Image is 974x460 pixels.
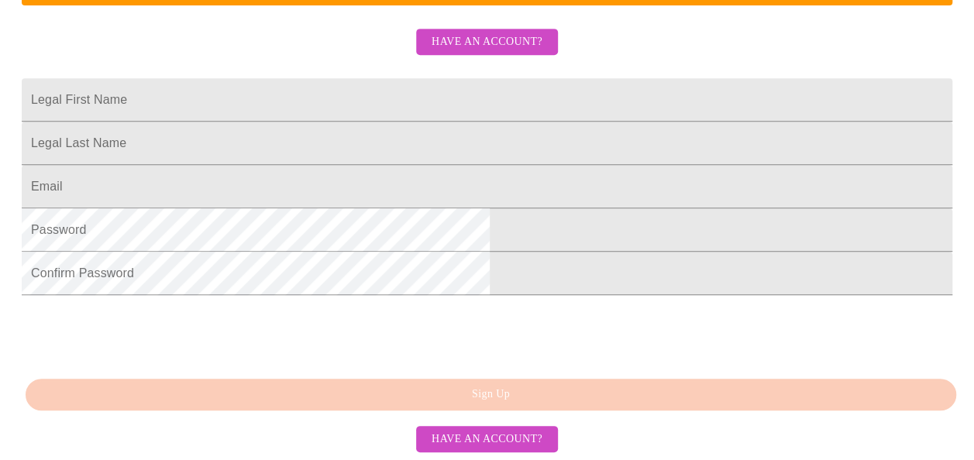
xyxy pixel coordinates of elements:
[416,426,558,453] button: Have an account?
[412,46,562,59] a: Have an account?
[432,33,542,52] span: Have an account?
[416,29,558,56] button: Have an account?
[22,303,257,363] iframe: reCAPTCHA
[412,431,562,445] a: Have an account?
[432,430,542,449] span: Have an account?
